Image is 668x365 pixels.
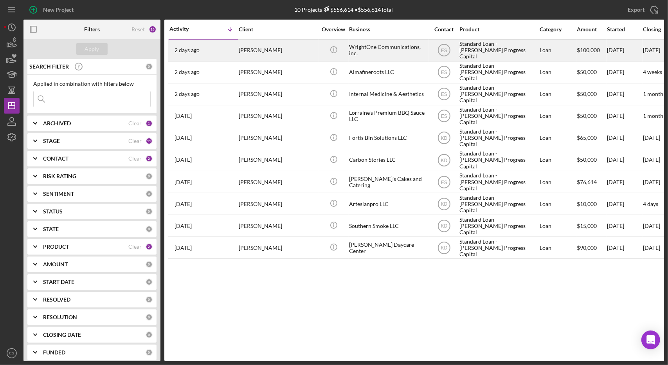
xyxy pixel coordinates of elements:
[146,208,153,215] div: 0
[441,223,447,229] text: KD
[295,6,393,13] div: 10 Projects • $556,614 Total
[643,134,660,141] time: [DATE]
[239,128,317,148] div: [PERSON_NAME]
[540,26,576,33] div: Category
[239,237,317,258] div: [PERSON_NAME]
[349,128,427,148] div: Fortis Bin Solutions LLC
[459,172,538,192] div: Standard Loan - [PERSON_NAME] Progress Capital
[146,226,153,233] div: 0
[643,222,660,229] time: [DATE]
[459,215,538,236] div: Standard Loan - [PERSON_NAME] Progress Capital
[146,63,153,70] div: 0
[43,191,74,197] b: SENTIMENT
[43,296,70,303] b: RESOLVED
[85,43,99,55] div: Apply
[643,112,663,119] time: 1 month
[43,2,74,18] div: New Project
[459,40,538,61] div: Standard Loan - [PERSON_NAME] Progress Capital
[169,26,204,32] div: Activity
[43,244,69,250] b: PRODUCT
[628,2,645,18] div: Export
[239,215,317,236] div: [PERSON_NAME]
[29,63,69,70] b: SEARCH FILTER
[76,43,108,55] button: Apply
[349,193,427,214] div: Artesianpro LLC
[128,120,142,126] div: Clear
[643,244,660,251] time: [DATE]
[43,226,59,232] b: STATE
[239,172,317,192] div: [PERSON_NAME]
[577,201,597,207] span: $10,000
[322,6,354,13] div: $556,614
[577,179,597,185] span: $76,614
[175,201,192,207] time: 2025-09-17 15:37
[441,92,447,97] text: ES
[9,351,14,356] text: ES
[540,172,576,192] div: Loan
[459,237,538,258] div: Standard Loan - [PERSON_NAME] Progress Capital
[349,215,427,236] div: Southern Smoke LLC
[459,84,538,105] div: Standard Loan - [PERSON_NAME] Progress Capital
[577,69,597,75] span: $50,000
[349,106,427,126] div: Lorraine's Premium BBQ Sauce LLC
[175,223,192,229] time: 2025-08-20 13:53
[23,2,81,18] button: New Project
[175,135,192,141] time: 2025-09-22 11:23
[643,201,658,207] time: 4 days
[175,91,200,97] time: 2025-10-13 08:04
[146,314,153,321] div: 0
[175,113,192,119] time: 2025-10-09 21:52
[349,84,427,105] div: Internal Medicine & Aesthetics
[459,150,538,170] div: Standard Loan - [PERSON_NAME] Progress Capital
[607,237,642,258] div: [DATE]
[643,90,663,97] time: 1 month
[607,150,642,170] div: [DATE]
[441,70,447,75] text: ES
[620,2,664,18] button: Export
[319,26,348,33] div: Overview
[540,128,576,148] div: Loan
[577,222,597,229] span: $15,000
[577,156,597,163] span: $50,000
[131,26,145,33] div: Reset
[459,26,538,33] div: Product
[146,173,153,180] div: 0
[607,128,642,148] div: [DATE]
[643,47,660,53] time: [DATE]
[607,172,642,192] div: [DATE]
[146,155,153,162] div: 2
[607,84,642,105] div: [DATE]
[175,179,192,185] time: 2025-09-18 12:30
[239,26,317,33] div: Client
[175,157,192,163] time: 2025-09-18 15:37
[607,215,642,236] div: [DATE]
[540,215,576,236] div: Loan
[239,150,317,170] div: [PERSON_NAME]
[149,25,157,33] div: 16
[607,26,642,33] div: Started
[607,40,642,61] div: [DATE]
[643,179,660,185] time: [DATE]
[43,120,71,126] b: ARCHIVED
[43,314,77,320] b: RESOLUTION
[43,208,63,215] b: STATUS
[441,48,447,53] text: ES
[175,47,200,53] time: 2025-10-13 14:34
[459,62,538,83] div: Standard Loan - [PERSON_NAME] Progress Capital
[607,62,642,83] div: [DATE]
[540,62,576,83] div: Loan
[43,279,74,285] b: START DATE
[33,81,151,87] div: Applied in combination with filters below
[540,84,576,105] div: Loan
[540,150,576,170] div: Loan
[577,90,597,97] span: $50,000
[441,157,447,163] text: KD
[349,150,427,170] div: Carbon Stories LLC
[459,193,538,214] div: Standard Loan - [PERSON_NAME] Progress Capital
[146,190,153,197] div: 0
[441,201,447,207] text: KD
[349,237,427,258] div: [PERSON_NAME] Daycare Center
[175,245,192,251] time: 2025-08-17 00:45
[146,349,153,356] div: 0
[146,296,153,303] div: 0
